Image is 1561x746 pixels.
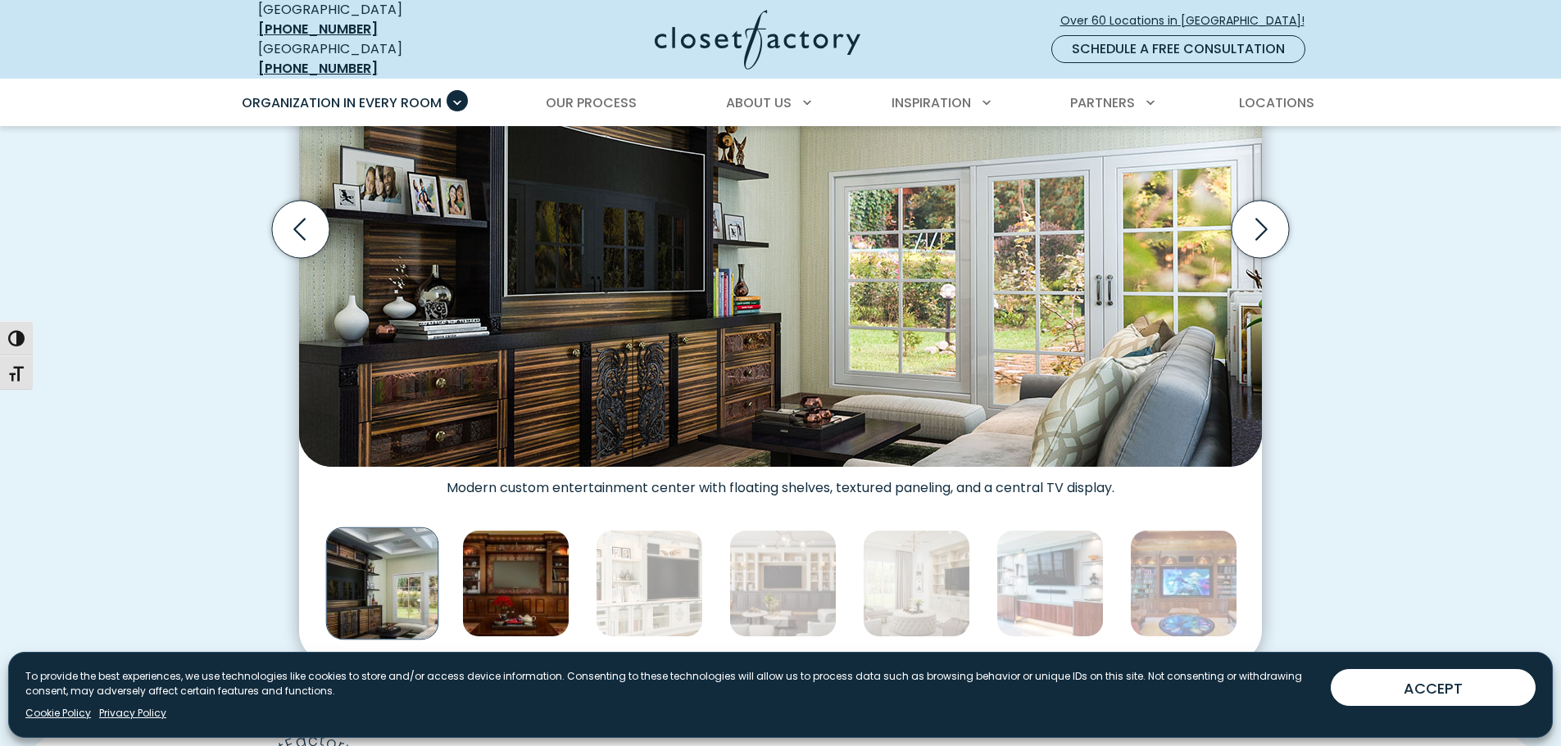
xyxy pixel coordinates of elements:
a: Privacy Policy [99,706,166,721]
span: Partners [1070,93,1135,112]
img: Classic cherrywood entertainment unit with detailed millwork, flanking bookshelves, crown molding... [462,530,569,637]
img: Modern custom entertainment center with floating shelves, textured paneling, and a central TV dis... [326,527,439,640]
span: Organization in Every Room [242,93,442,112]
img: Traditional white entertainment center with ornate crown molding, fluted pilasters, built-in shel... [596,530,703,637]
button: Previous slide [265,194,336,264]
button: ACCEPT [1331,669,1536,706]
a: Schedule a Free Consultation [1051,35,1305,63]
a: Over 60 Locations in [GEOGRAPHIC_DATA]! [1060,7,1318,35]
img: Closet Factory Logo [655,10,860,70]
a: [PHONE_NUMBER] [258,59,378,78]
nav: Primary Menu [230,80,1332,126]
div: [GEOGRAPHIC_DATA] [258,39,496,79]
span: About Us [726,93,792,112]
img: Sleek entertainment center with floating shelves with underlighting [996,530,1104,637]
button: Next slide [1225,194,1296,264]
span: Over 60 Locations in [GEOGRAPHIC_DATA]! [1060,12,1318,29]
a: Cookie Policy [25,706,91,721]
span: Our Process [546,93,637,112]
p: To provide the best experiences, we use technologies like cookies to store and/or access device i... [25,669,1318,699]
span: Inspiration [892,93,971,112]
img: Custom built-ins in living room in light woodgrain finish [863,530,970,637]
span: Locations [1239,93,1314,112]
figcaption: Modern custom entertainment center with floating shelves, textured paneling, and a central TV dis... [299,467,1262,496]
img: Custom built-in entertainment center with media cabinets for hidden storage and open display shel... [729,530,837,637]
a: [PHONE_NUMBER] [258,20,378,38]
img: Custom entertainment and media center with book shelves for movies and LED lighting [1130,530,1237,637]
